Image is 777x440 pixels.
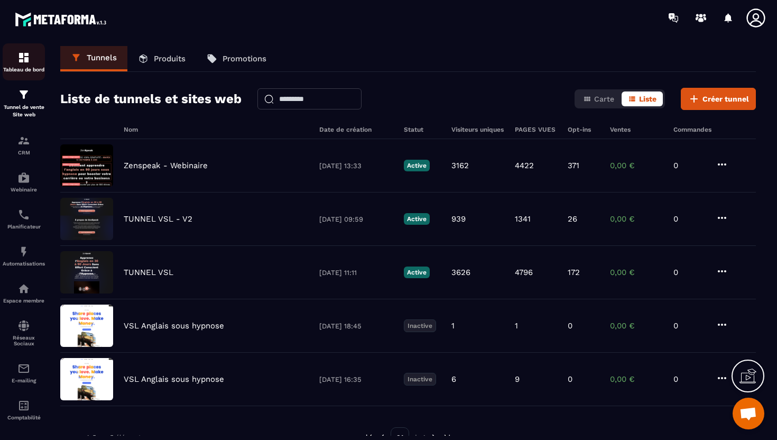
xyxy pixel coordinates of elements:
p: TUNNEL VSL [124,268,173,277]
button: Liste [622,91,663,106]
p: [DATE] 16:35 [319,375,393,383]
a: formationformationTunnel de vente Site web [3,80,45,126]
p: 1 [515,321,518,331]
img: social-network [17,319,30,332]
img: formation [17,51,30,64]
a: automationsautomationsWebinaire [3,163,45,200]
div: Ouvrir le chat [733,398,764,429]
p: Webinaire [3,187,45,192]
p: 26 [568,214,577,224]
h6: Commandes [673,126,711,133]
a: schedulerschedulerPlanificateur [3,200,45,237]
a: social-networksocial-networkRéseaux Sociaux [3,311,45,354]
p: 0 [568,321,572,331]
p: 0 [673,214,705,224]
p: Automatisations [3,261,45,267]
h6: PAGES VUES [515,126,557,133]
p: [DATE] 13:33 [319,162,393,170]
a: emailemailE-mailing [3,354,45,391]
p: 9 [515,374,520,384]
p: Planificateur [3,224,45,230]
p: 939 [451,214,466,224]
p: 0 [673,268,705,277]
h6: Opt-ins [568,126,599,133]
p: 4422 [515,161,534,170]
img: formation [17,134,30,147]
p: 1 [451,321,455,331]
h6: Ventes [610,126,663,133]
p: 172 [568,268,580,277]
a: formationformationTableau de bord [3,43,45,80]
img: logo [15,10,110,29]
p: 3162 [451,161,469,170]
p: 3626 [451,268,470,277]
a: Produits [127,46,196,71]
img: image [60,144,113,187]
p: E-mailing [3,378,45,383]
p: 0,00 € [610,374,663,384]
span: Carte [594,95,614,103]
p: 0 [673,161,705,170]
h6: Nom [124,126,309,133]
p: 6 [451,374,456,384]
p: Tunnels [87,53,117,62]
img: email [17,362,30,375]
p: Inactive [404,319,436,332]
a: accountantaccountantComptabilité [3,391,45,428]
p: 0,00 € [610,161,663,170]
p: TUNNEL VSL - V2 [124,214,192,224]
img: image [60,251,113,294]
p: Réseaux Sociaux [3,335,45,346]
p: 0 [673,374,705,384]
p: Active [404,160,430,171]
p: 0 [673,321,705,331]
img: formation [17,88,30,101]
p: VSL Anglais sous hypnose [124,374,224,384]
h6: Statut [404,126,441,133]
p: Inactive [404,373,436,386]
a: Promotions [196,46,277,71]
a: formationformationCRM [3,126,45,163]
p: [DATE] 09:59 [319,215,393,223]
p: [DATE] 11:11 [319,269,393,277]
a: automationsautomationsAutomatisations [3,237,45,274]
img: automations [17,245,30,258]
p: Espace membre [3,298,45,304]
p: 0,00 € [610,268,663,277]
a: Tunnels [60,46,127,71]
span: Créer tunnel [702,94,749,104]
p: 1341 [515,214,531,224]
p: [DATE] 18:45 [319,322,393,330]
p: Comptabilité [3,415,45,420]
p: Tunnel de vente Site web [3,104,45,118]
img: accountant [17,399,30,412]
p: Promotions [223,54,266,63]
p: 0,00 € [610,214,663,224]
p: Active [404,267,430,278]
p: 4796 [515,268,533,277]
img: automations [17,171,30,184]
span: Liste [639,95,656,103]
button: Créer tunnel [681,88,756,110]
img: image [60,305,113,347]
p: 0,00 € [610,321,663,331]
p: CRM [3,150,45,155]
h6: Date de création [319,126,393,133]
img: scheduler [17,208,30,221]
h6: Visiteurs uniques [451,126,504,133]
p: Tableau de bord [3,67,45,72]
p: Active [404,213,430,225]
p: 371 [568,161,579,170]
img: image [60,358,113,400]
p: VSL Anglais sous hypnose [124,321,224,331]
a: automationsautomationsEspace membre [3,274,45,311]
button: Carte [577,91,621,106]
p: Zenspeak - Webinaire [124,161,208,170]
p: Produits [154,54,186,63]
h2: Liste de tunnels et sites web [60,88,242,109]
img: image [60,198,113,240]
img: automations [17,282,30,295]
p: 0 [568,374,572,384]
